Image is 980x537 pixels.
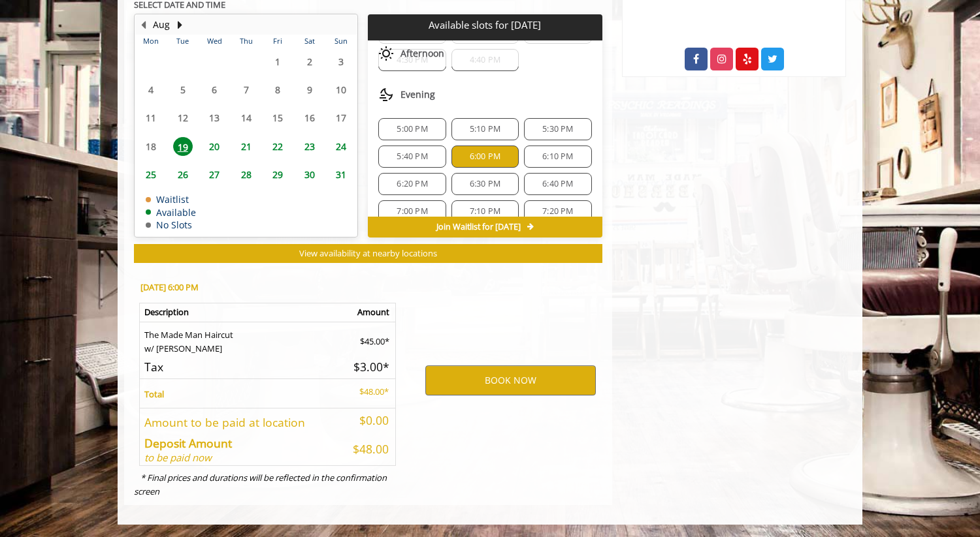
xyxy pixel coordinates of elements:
img: evening slots [378,87,394,102]
span: Afternoon [400,48,444,59]
h5: $48.00 [345,443,389,455]
td: Select day28 [230,161,261,189]
h5: Tax [144,361,335,373]
button: BOOK NOW [425,365,596,395]
div: 7:10 PM [451,200,519,222]
div: 6:00 PM [451,146,519,168]
span: 6:30 PM [470,179,500,189]
span: 30 [300,165,319,184]
span: 24 [331,137,351,156]
span: Join Waitlist for [DATE] [436,222,521,232]
td: Select day20 [199,132,230,161]
div: 7:20 PM [524,200,591,222]
button: Aug [153,18,170,32]
td: Available [146,207,196,217]
span: 21 [237,137,256,156]
span: 19 [173,137,193,156]
span: 28 [237,165,256,184]
div: 6:20 PM [378,173,446,195]
span: 6:10 PM [542,151,573,162]
span: 7:10 PM [470,206,500,217]
div: 5:40 PM [378,146,446,168]
th: Fri [262,35,293,48]
span: 5:40 PM [397,151,427,162]
span: 26 [173,165,193,184]
div: 7:00 PM [378,200,446,222]
span: 6:20 PM [397,179,427,189]
h5: Amount to be paid at location [144,416,335,429]
td: Select day23 [293,132,325,161]
div: 5:10 PM [451,118,519,140]
i: to be paid now [144,451,212,464]
span: 25 [141,165,161,184]
span: 5:10 PM [470,124,500,134]
th: Mon [135,35,167,48]
b: Total [144,388,164,400]
p: Available slots for [DATE] [373,20,596,31]
h5: $0.00 [345,414,389,427]
b: Amount [357,306,389,318]
td: Select day21 [230,132,261,161]
i: * Final prices and durations will be reflected in the confirmation screen [134,472,387,497]
td: Select day24 [325,132,357,161]
th: Thu [230,35,261,48]
td: $45.00* [340,322,396,355]
b: Deposit Amount [144,435,232,451]
span: 22 [268,137,287,156]
img: afternoon slots [378,46,394,61]
span: 29 [268,165,287,184]
button: Next Month [174,18,185,32]
span: 7:20 PM [542,206,573,217]
button: Previous Month [138,18,148,32]
b: [DATE] 6:00 PM [140,281,199,293]
td: Select day31 [325,161,357,189]
span: 20 [204,137,224,156]
span: 23 [300,137,319,156]
th: Tue [167,35,198,48]
td: Select day22 [262,132,293,161]
th: Sat [293,35,325,48]
span: 5:00 PM [397,124,427,134]
td: No Slots [146,220,196,230]
th: Wed [199,35,230,48]
span: View availability at nearby locations [299,247,437,259]
td: The Made Man Haircut w/ [PERSON_NAME] [140,322,341,355]
td: Select day29 [262,161,293,189]
div: 5:00 PM [378,118,446,140]
p: $48.00* [345,385,389,399]
div: 6:10 PM [524,146,591,168]
td: Select day19 [167,132,198,161]
div: 6:30 PM [451,173,519,195]
div: 5:30 PM [524,118,591,140]
button: View availability at nearby locations [134,244,602,263]
span: 6:00 PM [470,151,500,162]
span: 31 [331,165,351,184]
span: 7:00 PM [397,206,427,217]
td: Select day25 [135,161,167,189]
th: Sun [325,35,357,48]
td: Select day30 [293,161,325,189]
b: Description [144,306,189,318]
td: Select day27 [199,161,230,189]
span: 5:30 PM [542,124,573,134]
span: 6:40 PM [542,179,573,189]
span: Evening [400,89,435,100]
h5: $3.00* [345,361,389,373]
td: Waitlist [146,194,196,204]
div: 6:40 PM [524,173,591,195]
td: Select day26 [167,161,198,189]
span: 27 [204,165,224,184]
